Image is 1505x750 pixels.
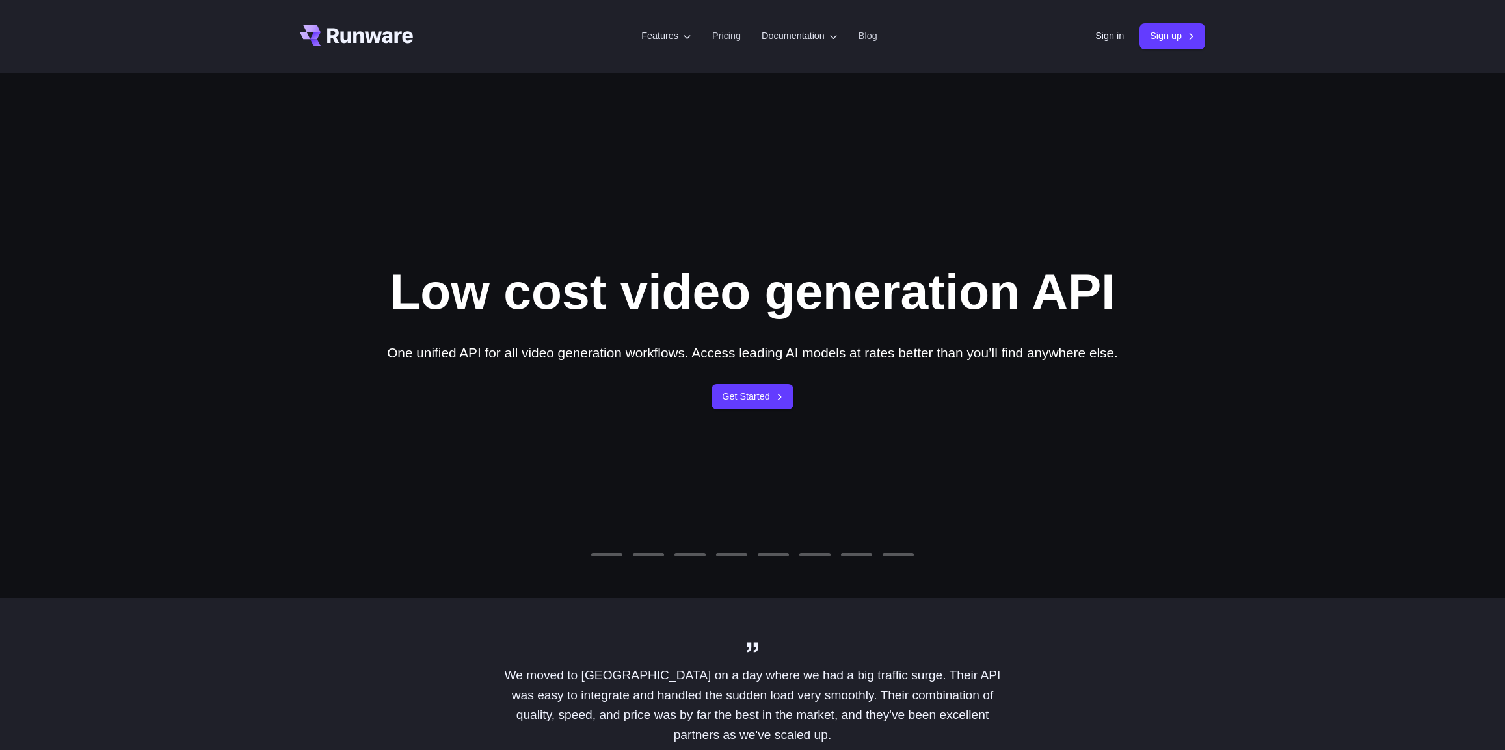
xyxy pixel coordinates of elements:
[762,29,838,44] label: Documentation
[859,29,877,44] a: Blog
[387,342,1118,363] p: One unified API for all video generation workflows. Access leading AI models at rates better than...
[300,25,413,46] a: Go to /
[1139,23,1205,49] a: Sign up
[390,261,1115,321] h1: Low cost video generation API
[641,29,691,44] label: Features
[492,666,1013,745] p: We moved to [GEOGRAPHIC_DATA] on a day where we had a big traffic surge. Their API was easy to in...
[712,29,741,44] a: Pricing
[1095,29,1124,44] a: Sign in
[712,384,793,409] a: Get Started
